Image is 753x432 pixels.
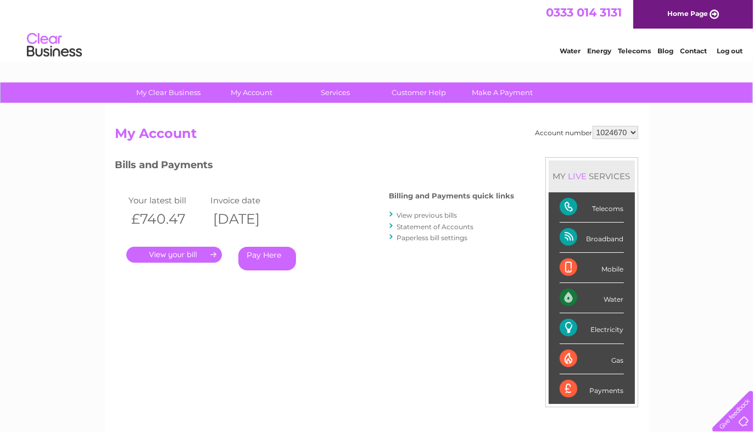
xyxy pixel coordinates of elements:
[560,47,581,55] a: Water
[560,283,624,313] div: Water
[566,171,589,181] div: LIVE
[717,47,743,55] a: Log out
[208,193,289,208] td: Invoice date
[118,6,637,53] div: Clear Business is a trading name of Verastar Limited (registered in [GEOGRAPHIC_DATA] No. 3667643...
[389,192,515,200] h4: Billing and Payments quick links
[560,344,624,374] div: Gas
[126,193,208,208] td: Your latest bill
[560,223,624,253] div: Broadband
[457,82,548,103] a: Make A Payment
[126,247,222,263] a: .
[115,126,638,147] h2: My Account
[546,5,622,19] a: 0333 014 3131
[560,313,624,344] div: Electricity
[126,208,208,230] th: £740.47
[549,160,635,192] div: MY SERVICES
[397,234,468,242] a: Paperless bill settings
[26,29,82,62] img: logo.png
[397,211,458,219] a: View previous bills
[238,247,296,270] a: Pay Here
[123,82,214,103] a: My Clear Business
[618,47,651,55] a: Telecoms
[680,47,707,55] a: Contact
[657,47,673,55] a: Blog
[208,208,289,230] th: [DATE]
[373,82,464,103] a: Customer Help
[290,82,381,103] a: Services
[560,374,624,404] div: Payments
[397,223,474,231] a: Statement of Accounts
[536,126,638,139] div: Account number
[207,82,297,103] a: My Account
[587,47,611,55] a: Energy
[560,253,624,283] div: Mobile
[115,157,515,176] h3: Bills and Payments
[560,192,624,223] div: Telecoms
